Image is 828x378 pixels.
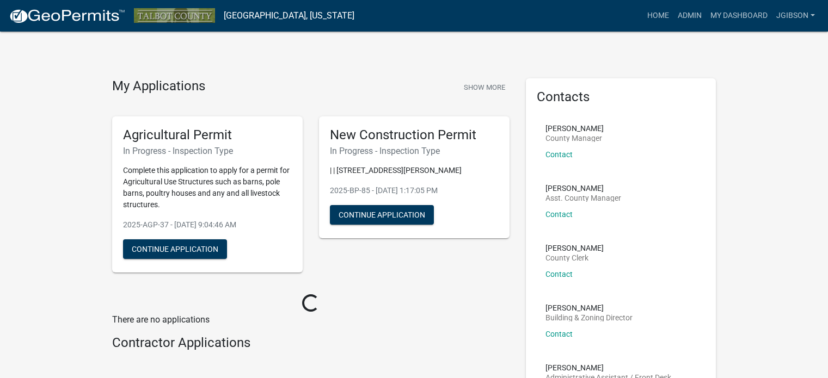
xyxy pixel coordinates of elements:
[123,146,292,156] h6: In Progress - Inspection Type
[545,210,573,219] a: Contact
[112,335,510,355] wm-workflow-list-section: Contractor Applications
[545,244,604,252] p: [PERSON_NAME]
[330,146,499,156] h6: In Progress - Inspection Type
[545,184,621,192] p: [PERSON_NAME]
[123,127,292,143] h5: Agricultural Permit
[224,7,354,25] a: [GEOGRAPHIC_DATA], [US_STATE]
[545,254,604,262] p: County Clerk
[123,165,292,210] p: Complete this application to apply for a permit for Agricultural Use Structures such as barns, po...
[330,185,499,196] p: 2025-BP-85 - [DATE] 1:17:05 PM
[545,125,604,132] p: [PERSON_NAME]
[545,194,621,202] p: Asst. County Manager
[123,219,292,231] p: 2025-AGP-37 - [DATE] 9:04:46 AM
[537,89,706,105] h5: Contacts
[330,165,499,176] p: | | [STREET_ADDRESS][PERSON_NAME]
[545,314,633,321] p: Building & Zoning Director
[673,5,706,26] a: Admin
[545,364,671,371] p: [PERSON_NAME]
[330,127,499,143] h5: New Construction Permit
[123,239,227,259] button: Continue Application
[330,205,434,225] button: Continue Application
[545,150,573,159] a: Contact
[772,5,819,26] a: jgibson
[545,304,633,312] p: [PERSON_NAME]
[706,5,772,26] a: My Dashboard
[134,8,215,23] img: Talbot County, Georgia
[545,134,604,142] p: County Manager
[459,78,510,96] button: Show More
[112,335,510,351] h4: Contractor Applications
[545,330,573,338] a: Contact
[545,270,573,278] a: Contact
[112,78,205,95] h4: My Applications
[643,5,673,26] a: Home
[112,313,510,326] p: There are no applications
